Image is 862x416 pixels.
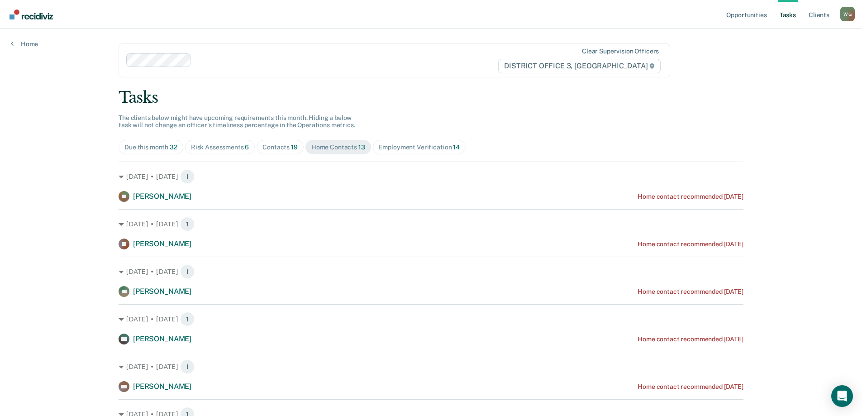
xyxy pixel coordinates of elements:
[119,359,743,374] div: [DATE] • [DATE] 1
[119,169,743,184] div: [DATE] • [DATE] 1
[124,143,177,151] div: Due this month
[180,312,195,326] span: 1
[133,192,191,201] span: [PERSON_NAME]
[133,382,191,391] span: [PERSON_NAME]
[180,264,195,279] span: 1
[638,193,743,201] div: Home contact recommended [DATE]
[180,359,195,374] span: 1
[291,143,298,151] span: 19
[840,7,855,21] div: W G
[191,143,249,151] div: Risk Assessments
[133,287,191,296] span: [PERSON_NAME]
[262,143,298,151] div: Contacts
[119,88,743,107] div: Tasks
[638,288,743,296] div: Home contact recommended [DATE]
[119,312,743,326] div: [DATE] • [DATE] 1
[10,10,53,19] img: Recidiviz
[133,335,191,343] span: [PERSON_NAME]
[638,240,743,248] div: Home contact recommended [DATE]
[831,385,853,407] div: Open Intercom Messenger
[180,217,195,231] span: 1
[453,143,460,151] span: 14
[180,169,195,184] span: 1
[311,143,365,151] div: Home Contacts
[498,59,661,73] span: DISTRICT OFFICE 3, [GEOGRAPHIC_DATA]
[358,143,365,151] span: 13
[11,40,38,48] a: Home
[840,7,855,21] button: Profile dropdown button
[379,143,460,151] div: Employment Verification
[119,264,743,279] div: [DATE] • [DATE] 1
[119,217,743,231] div: [DATE] • [DATE] 1
[170,143,177,151] span: 32
[582,48,659,55] div: Clear supervision officers
[638,335,743,343] div: Home contact recommended [DATE]
[133,239,191,248] span: [PERSON_NAME]
[245,143,249,151] span: 6
[638,383,743,391] div: Home contact recommended [DATE]
[119,114,355,129] span: The clients below might have upcoming requirements this month. Hiding a below task will not chang...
